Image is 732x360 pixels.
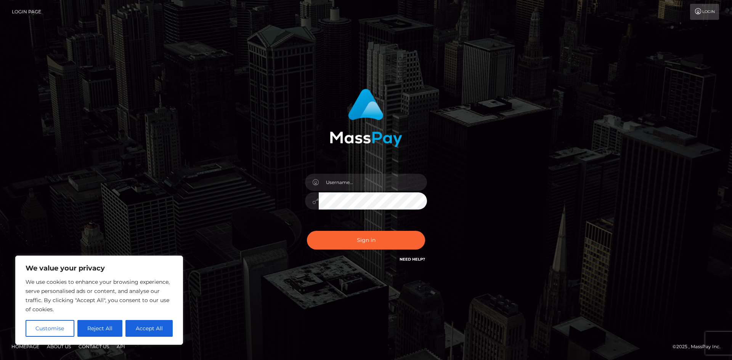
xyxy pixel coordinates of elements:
[44,341,74,352] a: About Us
[673,342,726,351] div: © 2025 , MassPay Inc.
[319,174,427,191] input: Username...
[77,320,123,337] button: Reject All
[114,341,128,352] a: API
[307,231,425,250] button: Sign in
[75,341,112,352] a: Contact Us
[26,264,173,273] p: We value your privacy
[8,341,42,352] a: Homepage
[330,89,402,147] img: MassPay Login
[26,277,173,314] p: We use cookies to enhance your browsing experience, serve personalised ads or content, and analys...
[12,4,41,20] a: Login Page
[690,4,719,20] a: Login
[26,320,74,337] button: Customise
[400,257,425,262] a: Need Help?
[125,320,173,337] button: Accept All
[15,256,183,345] div: We value your privacy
